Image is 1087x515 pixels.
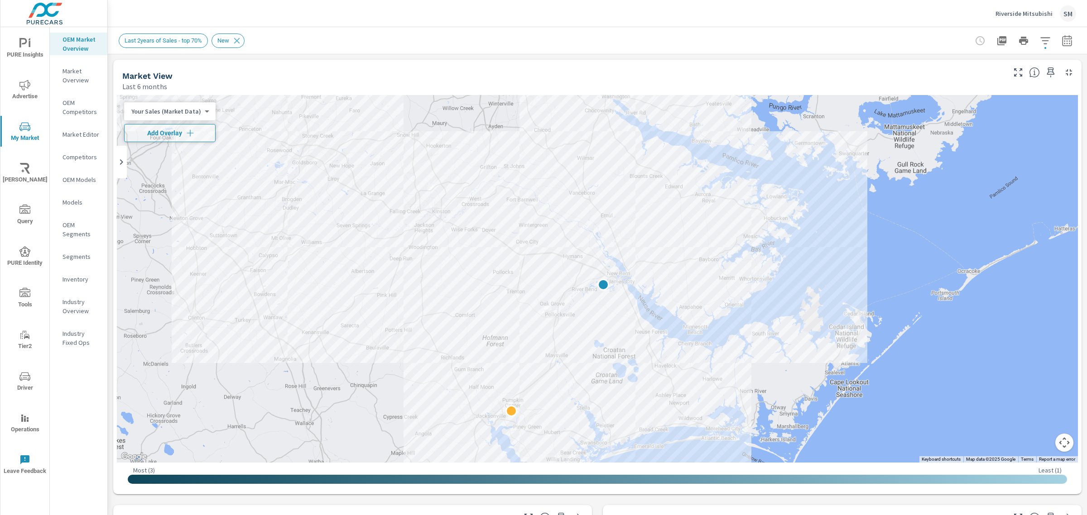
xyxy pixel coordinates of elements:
[3,454,47,477] span: Leave Feedback
[50,327,107,349] div: Industry Fixed Ops
[1055,434,1073,452] button: Map camera controls
[0,27,49,485] div: nav menu
[1015,32,1033,50] button: Print Report
[3,413,47,435] span: Operations
[131,107,201,115] p: Your Sales (Market Data)
[1062,65,1076,80] button: Minimize Widget
[1039,457,1075,462] a: Report a map error
[3,121,47,143] span: My Market
[133,466,155,474] p: Most ( 3 )
[63,35,100,53] p: OEM Market Overview
[1021,457,1034,462] a: Terms (opens in new tab)
[63,329,100,347] p: Industry Fixed Ops
[50,196,107,209] div: Models
[119,451,149,463] img: Google
[124,107,208,116] div: Your Sales (Market Data)
[122,81,167,92] p: Last 6 months
[119,37,207,44] span: Last 2years of Sales - top 70%
[1011,65,1025,80] button: Make Fullscreen
[1029,67,1040,78] span: Find the biggest opportunities in your market for your inventory. Understand by postal code where...
[50,150,107,164] div: Competitors
[124,124,216,142] button: Add Overlay
[50,218,107,241] div: OEM Segments
[63,198,100,207] p: Models
[3,288,47,310] span: Tools
[1044,65,1058,80] span: Save this to your personalized report
[3,163,47,185] span: [PERSON_NAME]
[63,275,100,284] p: Inventory
[966,457,1015,462] span: Map data ©2025 Google
[50,173,107,186] div: OEM Models
[63,297,100,315] p: Industry Overview
[63,130,100,139] p: Market Editor
[50,295,107,318] div: Industry Overview
[50,33,107,55] div: OEM Market Overview
[50,250,107,263] div: Segments
[63,220,100,238] p: OEM Segments
[122,71,173,81] h5: Market View
[50,272,107,286] div: Inventory
[3,371,47,393] span: Driver
[3,329,47,352] span: Tier2
[63,153,100,162] p: Competitors
[3,38,47,60] span: PURE Insights
[1060,5,1076,22] div: SM
[3,246,47,268] span: PURE Identity
[50,96,107,119] div: OEM Competitors
[993,32,1011,50] button: "Export Report to PDF"
[212,37,235,44] span: New
[212,33,245,48] div: New
[3,80,47,102] span: Advertise
[119,451,149,463] a: Open this area in Google Maps (opens a new window)
[63,67,100,85] p: Market Overview
[50,128,107,141] div: Market Editor
[1036,32,1054,50] button: Apply Filters
[63,175,100,184] p: OEM Models
[128,129,212,138] span: Add Overlay
[50,64,107,87] div: Market Overview
[3,205,47,227] span: Query
[63,252,100,261] p: Segments
[922,456,961,463] button: Keyboard shortcuts
[63,98,100,116] p: OEM Competitors
[1039,466,1062,474] p: Least ( 1 )
[1058,32,1076,50] button: Select Date Range
[996,10,1053,18] p: Riverside Mitsubishi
